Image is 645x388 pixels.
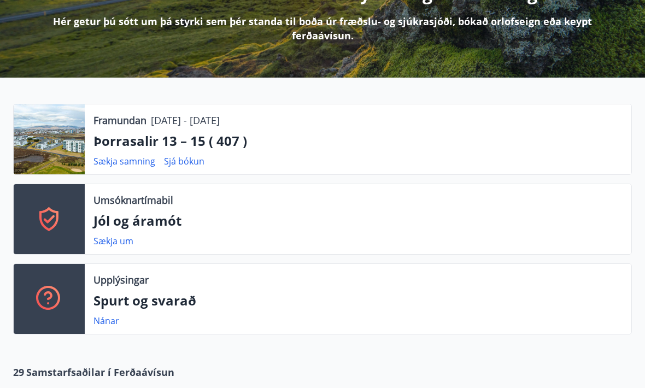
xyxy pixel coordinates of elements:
[31,14,614,43] p: Hér getur þú sótt um þá styrki sem þér standa til boða úr fræðslu- og sjúkrasjóði, bókað orlofsei...
[93,155,155,167] a: Sækja samning
[93,235,133,247] a: Sækja um
[93,113,146,127] p: Framundan
[26,365,174,379] span: Samstarfsaðilar í Ferðaávísun
[93,193,173,207] p: Umsóknartímabil
[93,132,623,150] p: Þorrasalir 13 – 15 ( 407 )
[93,211,623,230] p: Jól og áramót
[93,291,623,310] p: Spurt og svarað
[164,155,204,167] a: Sjá bókun
[151,113,220,127] p: [DATE] - [DATE]
[93,315,119,327] a: Nánar
[93,273,149,287] p: Upplýsingar
[13,365,24,379] span: 29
